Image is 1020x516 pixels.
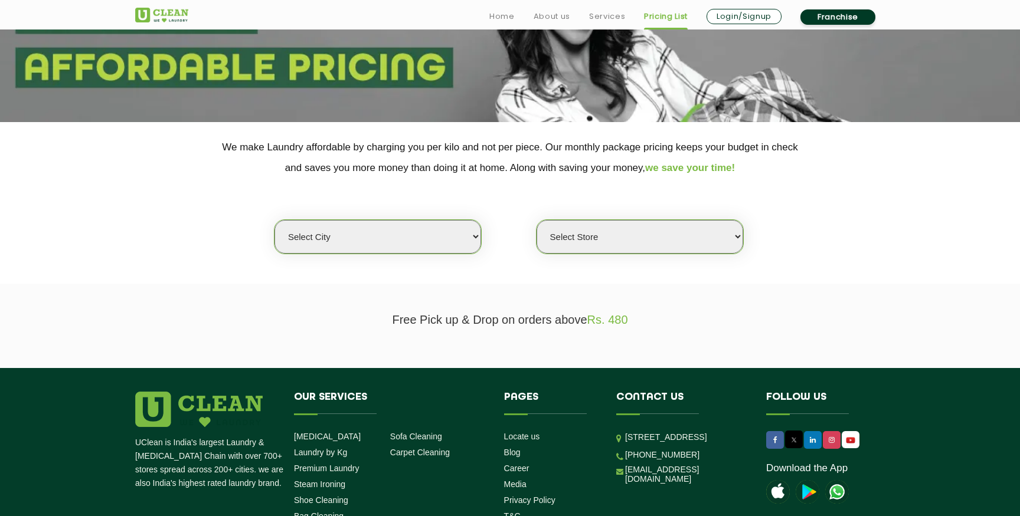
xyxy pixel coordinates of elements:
[294,432,361,441] a: [MEDICAL_DATA]
[504,464,529,473] a: Career
[390,448,450,457] a: Carpet Cleaning
[625,430,748,444] p: [STREET_ADDRESS]
[504,392,599,414] h4: Pages
[800,9,875,25] a: Franchise
[625,465,748,484] a: [EMAIL_ADDRESS][DOMAIN_NAME]
[644,9,688,24] a: Pricing List
[616,392,748,414] h4: Contact us
[843,434,858,446] img: UClean Laundry and Dry Cleaning
[825,480,849,504] img: UClean Laundry and Dry Cleaning
[589,9,625,24] a: Services
[135,392,263,427] img: logo.png
[294,464,359,473] a: Premium Laundry
[504,479,527,489] a: Media
[135,313,885,327] p: Free Pick up & Drop on orders above
[645,162,735,173] span: we save your time!
[766,462,848,474] a: Download the App
[135,8,188,22] img: UClean Laundry and Dry Cleaning
[294,495,348,505] a: Shoe Cleaning
[390,432,442,441] a: Sofa Cleaning
[766,392,870,414] h4: Follow us
[294,479,345,489] a: Steam Ironing
[294,392,486,414] h4: Our Services
[489,9,515,24] a: Home
[504,432,540,441] a: Locate us
[534,9,570,24] a: About us
[587,313,628,326] span: Rs. 480
[504,448,521,457] a: Blog
[135,436,285,490] p: UClean is India's largest Laundry & [MEDICAL_DATA] Chain with over 700+ stores spread across 200+...
[294,448,347,457] a: Laundry by Kg
[707,9,782,24] a: Login/Signup
[504,495,555,505] a: Privacy Policy
[796,480,819,504] img: playstoreicon.png
[625,450,699,459] a: [PHONE_NUMBER]
[766,480,790,504] img: apple-icon.png
[135,137,885,178] p: We make Laundry affordable by charging you per kilo and not per piece. Our monthly package pricin...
